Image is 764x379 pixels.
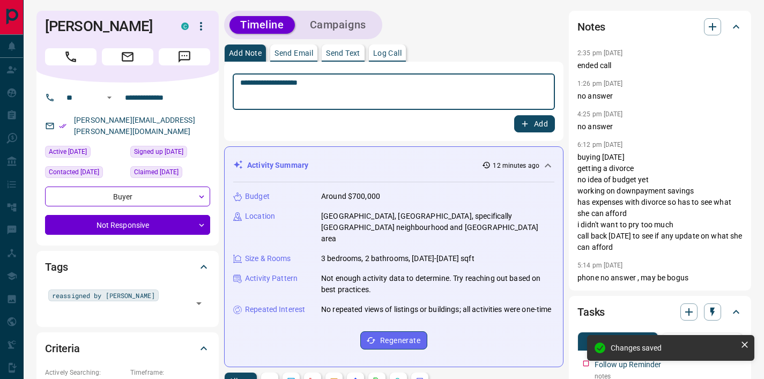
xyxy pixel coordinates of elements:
[191,296,206,311] button: Open
[134,146,183,157] span: Signed up [DATE]
[49,146,87,157] span: Active [DATE]
[493,161,539,170] p: 12 minutes ago
[45,166,125,181] div: Fri Oct 08 2021
[577,303,605,321] h2: Tasks
[45,336,210,361] div: Criteria
[326,49,360,57] p: Send Text
[321,253,474,264] p: 3 bedrooms, 2 bathrooms, [DATE]-[DATE] sqft
[245,273,298,284] p: Activity Pattern
[159,48,210,65] span: Message
[577,91,743,102] p: no answer
[45,340,80,357] h2: Criteria
[45,254,210,280] div: Tags
[577,262,623,269] p: 5:14 pm [DATE]
[577,110,623,118] p: 4:25 pm [DATE]
[102,48,153,65] span: Email
[229,16,295,34] button: Timeline
[45,48,97,65] span: Call
[245,253,291,264] p: Size & Rooms
[611,344,736,352] div: Changes saved
[229,49,262,57] p: Add Note
[233,155,554,175] div: Activity Summary12 minutes ago
[577,60,743,71] p: ended call
[103,91,116,104] button: Open
[49,167,99,177] span: Contacted [DATE]
[130,368,210,377] p: Timeframe:
[275,49,313,57] p: Send Email
[45,187,210,206] div: Buyer
[577,18,605,35] h2: Notes
[577,272,743,284] p: phone no answer , may be bogus
[245,191,270,202] p: Budget
[321,211,554,244] p: [GEOGRAPHIC_DATA], [GEOGRAPHIC_DATA], specifically [GEOGRAPHIC_DATA] neighbourhood and [GEOGRAPHI...
[245,304,305,315] p: Repeated Interest
[577,80,623,87] p: 1:26 pm [DATE]
[45,18,165,35] h1: [PERSON_NAME]
[74,116,195,136] a: [PERSON_NAME][EMAIL_ADDRESS][PERSON_NAME][DOMAIN_NAME]
[321,273,554,295] p: Not enough activity data to determine. Try reaching out based on best practices.
[321,304,551,315] p: No repeated views of listings or buildings; all activities were one-time
[577,14,743,40] div: Notes
[514,115,555,132] button: Add
[130,146,210,161] div: Thu Mar 26 2020
[45,258,68,276] h2: Tags
[245,211,275,222] p: Location
[577,49,623,57] p: 2:35 pm [DATE]
[299,16,377,34] button: Campaigns
[45,215,210,235] div: Not Responsive
[45,146,125,161] div: Thu Apr 24 2025
[321,191,380,202] p: Around $700,000
[59,122,66,130] svg: Email Verified
[52,290,155,301] span: reassigned by [PERSON_NAME]
[577,299,743,325] div: Tasks
[130,166,210,181] div: Tue Nov 12 2024
[577,141,623,148] p: 6:12 pm [DATE]
[577,152,743,253] p: buying [DATE] getting a divorce no idea of budget yet working on downpayment savings has expenses...
[247,160,308,171] p: Activity Summary
[181,23,189,30] div: condos.ca
[45,368,125,377] p: Actively Searching:
[577,121,743,132] p: no answer
[373,49,402,57] p: Log Call
[134,167,179,177] span: Claimed [DATE]
[360,331,427,350] button: Regenerate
